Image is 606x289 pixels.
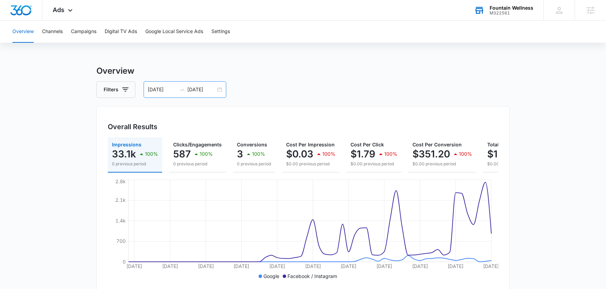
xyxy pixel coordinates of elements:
p: 0 previous period [173,161,222,167]
p: $0.00 previous period [412,161,472,167]
p: 100% [200,152,213,156]
input: Start date [148,86,176,93]
span: Cost Per Impression [286,142,335,147]
p: 33.1k [112,148,136,159]
img: logo_orange.svg [11,11,17,17]
tspan: 700 [116,238,126,244]
button: Campaigns [71,21,96,43]
button: Filters [96,81,135,98]
tspan: [DATE] [376,263,392,269]
p: 100% [145,152,158,156]
img: tab_keywords_by_traffic_grey.svg [69,40,74,45]
div: account id [490,11,533,16]
tspan: [DATE] [341,263,356,269]
p: $0.00 previous period [487,161,555,167]
tspan: 0 [123,259,126,265]
p: 100% [252,152,265,156]
img: website_grey.svg [11,18,17,23]
div: Keywords by Traffic [76,41,116,45]
p: 0 previous period [237,161,271,167]
button: Overview [12,21,34,43]
tspan: [DATE] [269,263,285,269]
p: 3 [237,148,243,159]
button: Google Local Service Ads [145,21,203,43]
tspan: 2.8k [115,178,126,184]
tspan: [DATE] [305,263,321,269]
p: $351.20 [412,148,450,159]
span: Total Spend [487,142,515,147]
p: Google [263,272,279,280]
div: v 4.0.25 [19,11,34,17]
div: Domain Overview [26,41,62,45]
span: Cost Per Conversion [412,142,462,147]
tspan: [DATE] [412,263,428,269]
div: Domain: [DOMAIN_NAME] [18,18,76,23]
span: Clicks/Engagements [173,142,222,147]
p: $0.00 previous period [351,161,397,167]
p: 100% [384,152,397,156]
div: account name [490,5,533,11]
p: $0.00 previous period [286,161,335,167]
span: Conversions [237,142,267,147]
tspan: [DATE] [126,263,142,269]
span: Cost Per Click [351,142,384,147]
span: to [179,87,185,92]
h3: Overview [96,65,510,77]
p: $1,053.60 [487,148,533,159]
input: End date [187,86,216,93]
tspan: [DATE] [198,263,214,269]
button: Digital TV Ads [105,21,137,43]
p: 587 [173,148,191,159]
tspan: 1.4k [115,218,126,224]
p: 100% [322,152,335,156]
tspan: [DATE] [233,263,249,269]
h3: Overall Results [108,122,157,132]
tspan: [DATE] [483,263,499,269]
p: $0.03 [286,148,313,159]
span: Impressions [112,142,142,147]
tspan: [DATE] [162,263,178,269]
tspan: 2.1k [115,197,126,203]
button: Settings [211,21,230,43]
img: tab_domain_overview_orange.svg [19,40,24,45]
button: Channels [42,21,63,43]
p: 100% [459,152,472,156]
span: Ads [53,6,64,13]
span: swap-right [179,87,185,92]
p: Facebook / Instagram [288,272,337,280]
p: 0 previous period [112,161,158,167]
tspan: [DATE] [448,263,463,269]
p: $1.79 [351,148,375,159]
